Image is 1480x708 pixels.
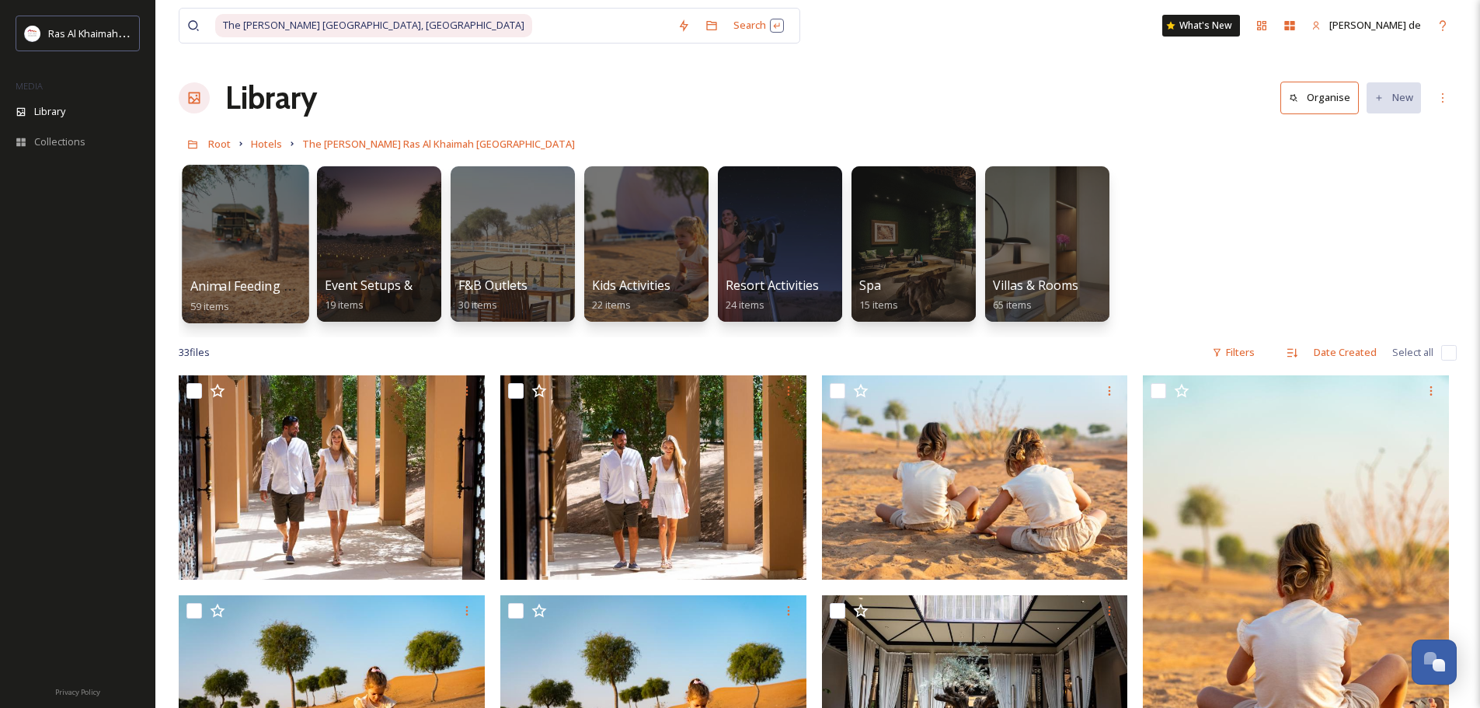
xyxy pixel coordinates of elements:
[458,277,528,294] span: F&B Outlets
[726,298,764,312] span: 24 items
[726,277,819,294] span: Resort Activities
[1412,640,1457,685] button: Open Chat
[251,137,282,151] span: Hotels
[16,80,43,92] span: MEDIA
[1204,337,1262,368] div: Filters
[55,687,100,697] span: Privacy Policy
[190,279,374,313] a: Animal Feeding & Nature Drive59 items
[458,298,497,312] span: 30 items
[55,682,100,700] a: Privacy Policy
[34,104,65,119] span: Library
[592,278,670,312] a: Kids Activities22 items
[458,278,528,312] a: F&B Outlets30 items
[726,278,819,312] a: Resort Activities24 items
[325,298,364,312] span: 19 items
[34,134,85,149] span: Collections
[225,75,317,121] a: Library
[993,278,1078,312] a: Villas & Rooms65 items
[325,278,459,312] a: Event Setups & Venues19 items
[726,10,792,40] div: Search
[208,137,231,151] span: Root
[859,277,881,294] span: Spa
[215,14,532,37] span: The [PERSON_NAME] [GEOGRAPHIC_DATA], [GEOGRAPHIC_DATA]
[179,375,485,580] img: Ritz Carlton Ras Al Khaimah Al Wadi -BD Desert Shoot.jpg
[302,137,575,151] span: The [PERSON_NAME] Ras Al Khaimah [GEOGRAPHIC_DATA]
[325,277,459,294] span: Event Setups & Venues
[500,375,806,580] img: Ritz Carlton Ras Al Khaimah Al Wadi -BD Desert Shoot.jpg
[179,345,210,360] span: 33 file s
[25,26,40,41] img: Logo_RAKTDA_RGB-01.png
[190,277,374,295] span: Animal Feeding & Nature Drive
[1306,337,1384,368] div: Date Created
[251,134,282,153] a: Hotels
[859,298,898,312] span: 15 items
[190,298,230,312] span: 59 items
[993,277,1078,294] span: Villas & Rooms
[1367,82,1421,113] button: New
[822,375,1128,580] img: Ritz Carlton Ras Al Khaimah Al Wadi -BD Desert Shoot.jpg
[1280,82,1359,113] button: Organise
[592,277,670,294] span: Kids Activities
[1304,10,1429,40] a: [PERSON_NAME] de
[48,26,268,40] span: Ras Al Khaimah Tourism Development Authority
[859,278,898,312] a: Spa15 items
[1280,82,1367,113] a: Organise
[1392,345,1433,360] span: Select all
[302,134,575,153] a: The [PERSON_NAME] Ras Al Khaimah [GEOGRAPHIC_DATA]
[592,298,631,312] span: 22 items
[208,134,231,153] a: Root
[993,298,1032,312] span: 65 items
[1329,18,1421,32] span: [PERSON_NAME] de
[1162,15,1240,37] a: What's New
